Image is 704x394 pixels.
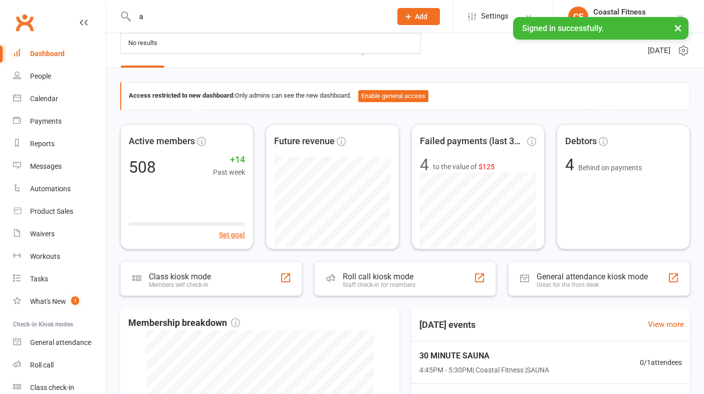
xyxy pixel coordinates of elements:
span: Past week [213,167,245,178]
button: Enable general access [358,90,428,102]
div: Staff check-in for members [343,281,415,288]
span: Debtors [565,134,597,149]
div: No results [125,36,160,51]
a: Roll call [13,354,106,376]
span: Add [415,13,427,21]
span: $125 [479,163,495,171]
span: Failed payments (last 30d) [420,134,525,149]
a: Calendar [13,88,106,110]
div: Automations [30,185,71,193]
a: Automations [13,178,106,200]
div: Payments [30,117,62,125]
span: 4 [565,155,578,174]
div: Roll call kiosk mode [343,272,415,281]
a: People [13,65,106,88]
div: Members self check-in [149,281,211,288]
div: Dashboard [30,50,65,58]
span: Membership breakdown [128,316,240,330]
div: What's New [30,297,66,305]
a: Clubworx [12,10,37,35]
a: Dashboard [13,43,106,65]
div: Workouts [30,252,60,260]
a: Payments [13,110,106,133]
div: Class check-in [30,383,74,391]
div: Product Sales [30,207,73,215]
div: 508 [129,159,156,175]
span: to the value of [433,161,495,172]
div: Waivers [30,230,55,238]
div: People [30,72,51,80]
div: Class kiosk mode [149,272,211,281]
a: What's New1 [13,290,106,313]
a: Workouts [13,245,106,268]
strong: Access restricted to new dashboard: [129,92,235,99]
span: 0 / 1 attendees [640,357,682,368]
span: +14 [213,153,245,167]
span: 30 MINUTE SAUNA [419,349,549,362]
a: Reports [13,133,106,155]
div: Great for the front desk [537,281,648,288]
span: 1 [71,296,79,305]
span: [DATE] [648,45,670,57]
span: Settings [481,5,509,28]
div: Coastal Fitness [593,8,676,17]
span: Behind on payments [578,164,642,172]
div: General attendance kiosk mode [537,272,648,281]
div: Only admins can see the new dashboard. [129,90,682,102]
button: × [669,17,687,39]
button: Set goal [219,229,245,240]
a: View more [648,318,684,330]
div: General attendance [30,338,91,346]
a: General attendance kiosk mode [13,331,106,354]
div: Tasks [30,275,48,283]
a: Tasks [13,268,106,290]
div: Roll call [30,361,54,369]
span: Future revenue [274,134,335,149]
span: Signed in successfully. [522,24,604,33]
h3: [DATE] events [411,316,484,334]
span: Active members [129,134,195,149]
a: Waivers [13,223,106,245]
div: Calendar [30,95,58,103]
div: Reports [30,140,55,148]
span: 4:45PM - 5:30PM | Coastal Fitness | SAUNA [419,364,549,375]
div: Coastal Fitness Movement [593,17,676,26]
a: Product Sales [13,200,106,223]
a: Messages [13,155,106,178]
div: CF [568,7,588,27]
button: Add [397,8,440,25]
div: 4 [420,157,429,173]
div: Messages [30,162,62,170]
input: Search... [132,10,384,24]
